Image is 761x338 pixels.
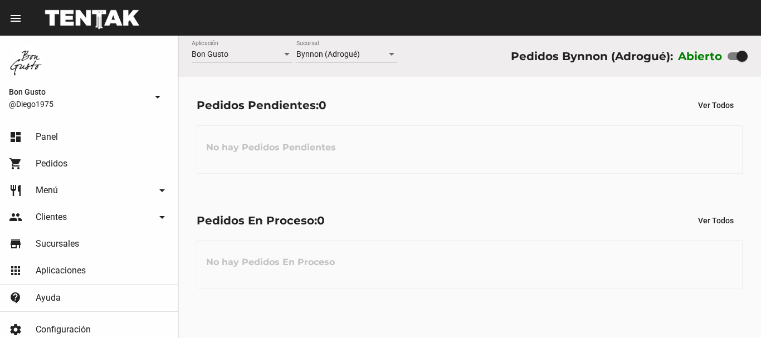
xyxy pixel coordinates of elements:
button: Ver Todos [689,95,743,115]
span: 0 [317,214,325,227]
span: Configuración [36,324,91,335]
span: Pedidos [36,158,67,169]
span: Clientes [36,212,67,223]
mat-icon: people [9,210,22,224]
h3: No hay Pedidos Pendientes [197,131,345,164]
mat-icon: dashboard [9,130,22,144]
mat-icon: shopping_cart [9,157,22,170]
span: Ver Todos [698,101,734,110]
span: Panel [36,131,58,143]
div: Pedidos Bynnon (Adrogué): [511,47,673,65]
span: Bynnon (Adrogué) [296,50,360,58]
img: 8570adf9-ca52-4367-b116-ae09c64cf26e.jpg [9,45,45,80]
span: Sucursales [36,238,79,249]
mat-icon: arrow_drop_down [151,90,164,104]
mat-icon: settings [9,323,22,336]
button: Ver Todos [689,210,743,231]
span: Aplicaciones [36,265,86,276]
span: @Diego1975 [9,99,147,110]
span: Menú [36,185,58,196]
span: Ver Todos [698,216,734,225]
label: Abierto [678,47,723,65]
mat-icon: restaurant [9,184,22,197]
span: 0 [319,99,326,112]
mat-icon: contact_support [9,291,22,305]
div: Pedidos Pendientes: [197,96,326,114]
div: Pedidos En Proceso: [197,212,325,229]
mat-icon: apps [9,264,22,277]
h3: No hay Pedidos En Proceso [197,246,344,279]
mat-icon: arrow_drop_down [155,184,169,197]
mat-icon: arrow_drop_down [155,210,169,224]
mat-icon: store [9,237,22,251]
mat-icon: menu [9,12,22,25]
span: Bon Gusto [9,85,147,99]
span: Ayuda [36,292,61,303]
span: Bon Gusto [192,50,228,58]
